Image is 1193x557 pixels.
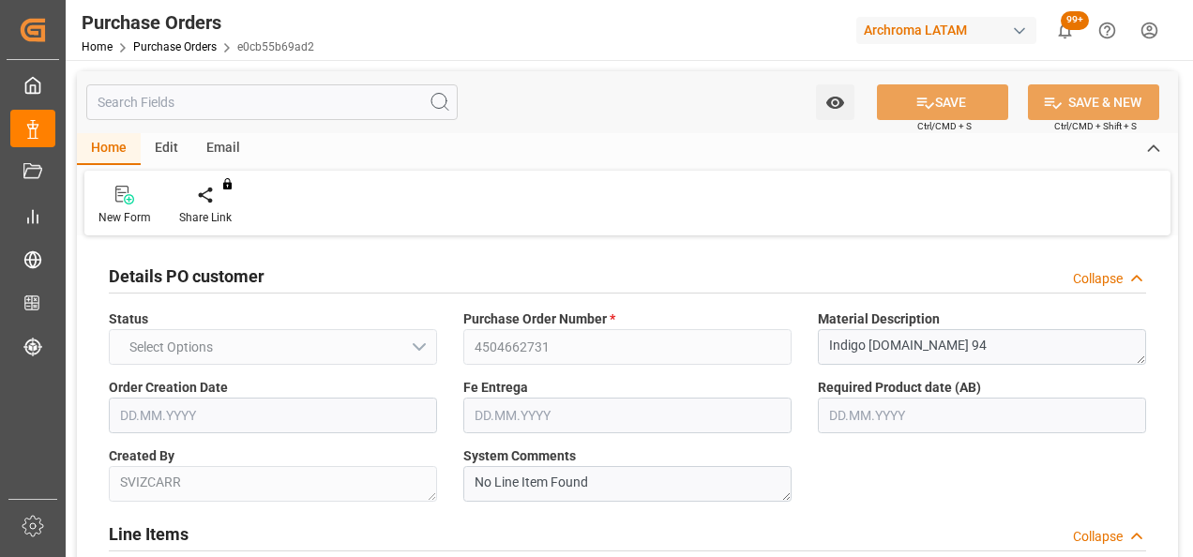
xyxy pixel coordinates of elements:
[120,338,222,357] span: Select Options
[86,84,458,120] input: Search Fields
[463,398,792,433] input: DD.MM.YYYY
[133,40,217,53] a: Purchase Orders
[818,378,981,398] span: Required Product date (AB)
[818,398,1146,433] input: DD.MM.YYYY
[109,263,264,289] h2: Details PO customer
[1086,9,1128,52] button: Help Center
[816,84,854,120] button: open menu
[463,446,576,466] span: System Comments
[192,133,254,165] div: Email
[1061,11,1089,30] span: 99+
[818,309,940,329] span: Material Description
[98,209,151,226] div: New Form
[77,133,141,165] div: Home
[1054,119,1137,133] span: Ctrl/CMD + Shift + S
[141,133,192,165] div: Edit
[917,119,972,133] span: Ctrl/CMD + S
[109,378,228,398] span: Order Creation Date
[1028,84,1159,120] button: SAVE & NEW
[82,8,314,37] div: Purchase Orders
[82,40,113,53] a: Home
[109,521,189,547] h2: Line Items
[109,466,437,502] textarea: SVIZCARR
[1073,269,1123,289] div: Collapse
[877,84,1008,120] button: SAVE
[109,446,174,466] span: Created By
[856,17,1036,44] div: Archroma LATAM
[463,309,615,329] span: Purchase Order Number
[109,329,437,365] button: open menu
[463,466,792,502] textarea: No Line Item Found
[1044,9,1086,52] button: show 100 new notifications
[1073,527,1123,547] div: Collapse
[463,378,528,398] span: Fe Entrega
[109,309,148,329] span: Status
[109,398,437,433] input: DD.MM.YYYY
[856,12,1044,48] button: Archroma LATAM
[818,329,1146,365] textarea: Indigo [DOMAIN_NAME] 94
